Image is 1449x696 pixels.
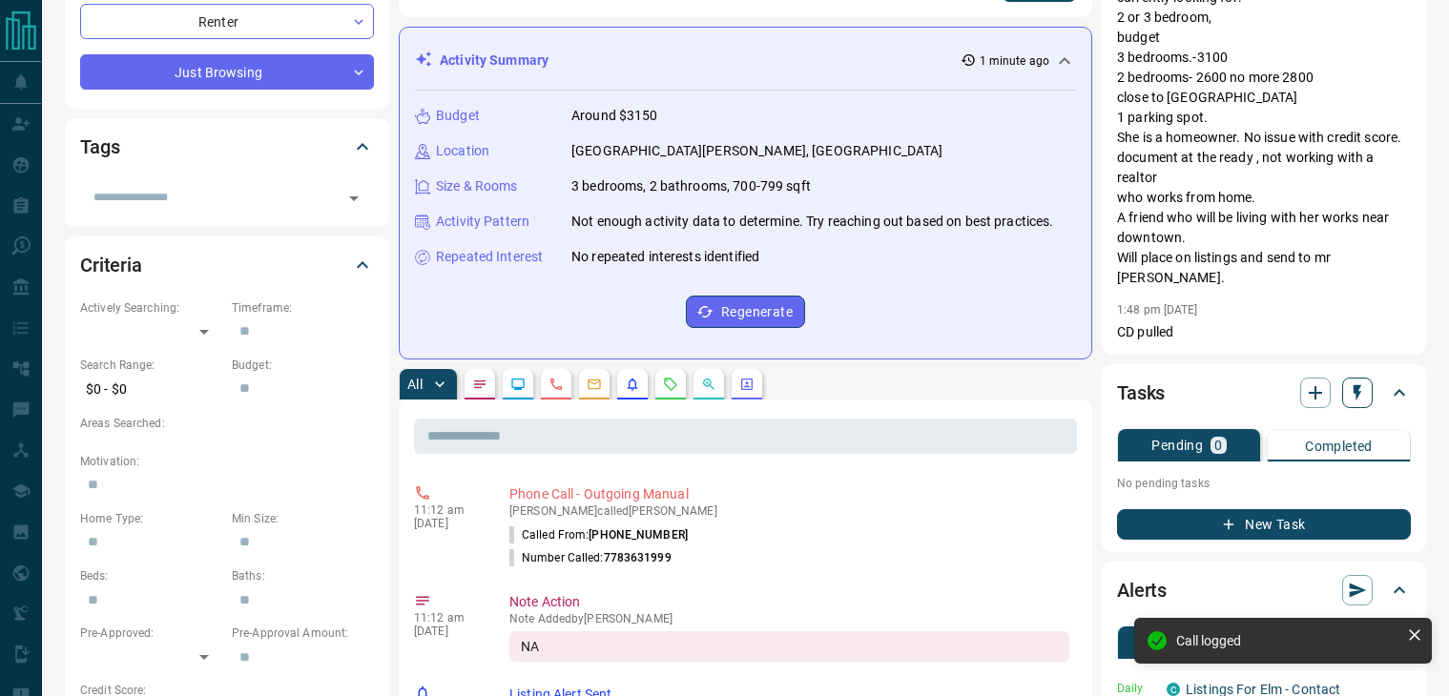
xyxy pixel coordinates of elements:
p: Motivation: [80,453,374,470]
div: Tasks [1117,370,1411,416]
p: Actively Searching: [80,299,222,317]
button: Open [341,185,367,212]
p: No repeated interests identified [571,247,759,267]
p: Areas Searched: [80,415,374,432]
p: 11:12 am [414,503,481,517]
p: 1:48 pm [DATE] [1117,303,1198,317]
p: Timeframe: [232,299,374,317]
svg: Agent Actions [739,377,755,392]
button: Regenerate [686,296,805,328]
p: [PERSON_NAME] called [PERSON_NAME] [509,504,1069,518]
svg: Notes [472,377,487,392]
h2: Alerts [1117,575,1167,605]
p: Budget [436,106,480,126]
p: Activity Summary [440,51,549,71]
p: Baths: [232,567,374,584]
p: Around $3150 [571,106,658,126]
div: Activity Summary1 minute ago [415,43,1076,78]
svg: Lead Browsing Activity [510,377,526,392]
p: [DATE] [414,624,481,638]
svg: Opportunities [701,377,716,392]
button: New Task [1117,509,1411,540]
div: Renter [80,4,374,39]
p: No pending tasks [1117,469,1411,498]
svg: Emails [587,377,602,392]
div: Criteria [80,242,374,288]
h2: Tasks [1117,378,1165,408]
p: 0 [1214,439,1222,452]
p: [GEOGRAPHIC_DATA][PERSON_NAME], [GEOGRAPHIC_DATA] [571,141,942,161]
p: Number Called: [509,549,672,566]
p: Activity Pattern [436,212,529,232]
p: Min Size: [232,510,374,527]
p: Called From: [509,526,688,543]
p: Completed [1305,440,1373,453]
p: Pending [1151,439,1203,452]
p: Repeated Interest [436,247,543,267]
p: Note Added by [PERSON_NAME] [509,612,1069,625]
p: Size & Rooms [436,176,518,196]
div: Tags [80,124,374,170]
p: 1 minute ago [980,52,1049,70]
div: NA [509,631,1069,662]
svg: Calls [549,377,564,392]
svg: Requests [663,377,678,392]
div: Call logged [1176,633,1399,648]
span: 7783631999 [604,551,672,564]
div: Just Browsing [80,54,374,90]
div: Alerts [1117,567,1411,613]
p: 11:12 am [414,611,481,624]
div: condos.ca [1167,683,1180,696]
h2: Criteria [80,250,142,280]
p: Note Action [509,592,1069,612]
p: Pre-Approved: [80,624,222,642]
span: [PHONE_NUMBER] [589,528,688,542]
p: [DATE] [414,517,481,530]
p: Beds: [80,567,222,584]
p: 3 bedrooms, 2 bathrooms, 700-799 sqft [571,176,811,196]
p: Phone Call - Outgoing Manual [509,484,1069,504]
p: Location [436,141,489,161]
p: CD pulled [1117,322,1411,342]
p: $0 - $0 [80,374,222,405]
p: Home Type: [80,510,222,527]
p: Search Range: [80,357,222,374]
svg: Listing Alerts [625,377,640,392]
p: Budget: [232,357,374,374]
p: Pre-Approval Amount: [232,624,374,642]
p: Not enough activity data to determine. Try reaching out based on best practices. [571,212,1054,232]
h2: Tags [80,132,119,162]
p: All [407,378,423,391]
